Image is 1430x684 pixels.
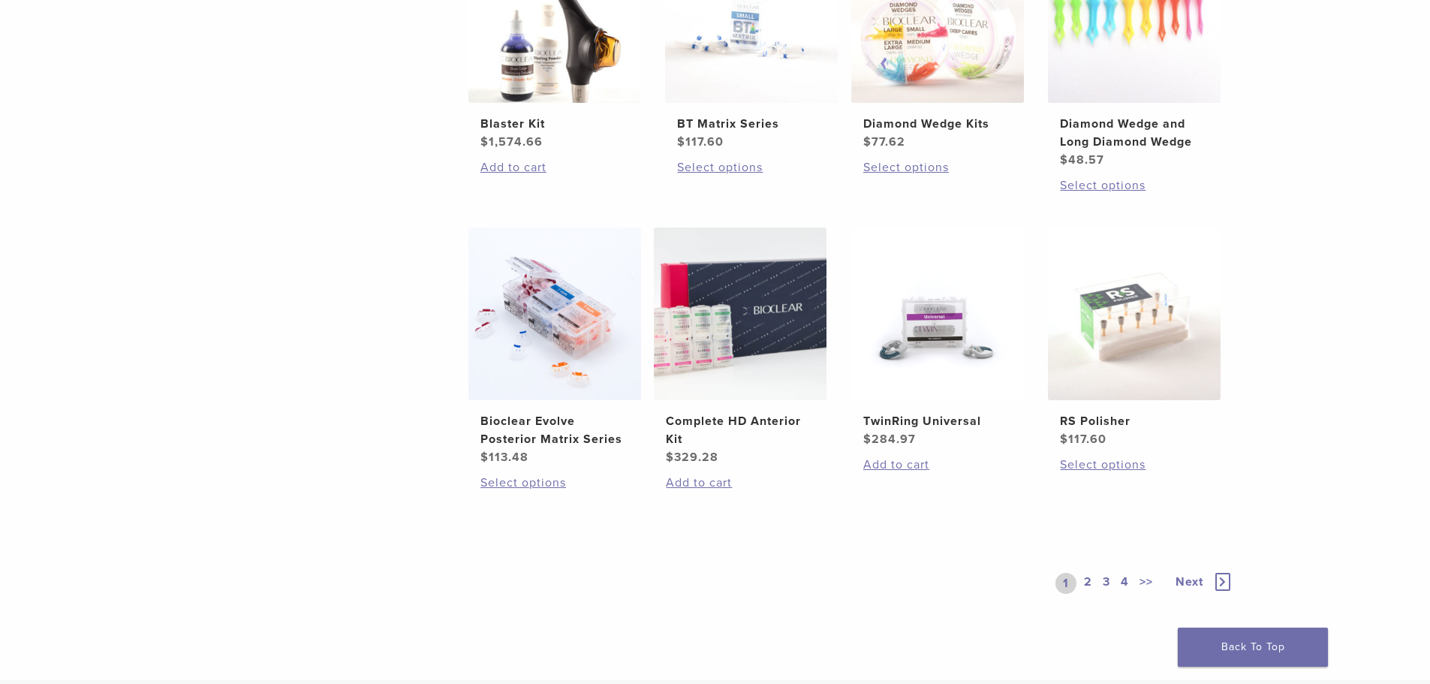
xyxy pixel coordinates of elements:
a: Complete HD Anterior KitComplete HD Anterior Kit $329.28 [653,227,828,466]
span: $ [666,450,674,465]
a: Select options for “RS Polisher” [1060,456,1209,474]
bdi: 77.62 [863,134,905,149]
a: 1 [1055,573,1076,594]
a: Add to cart: “Blaster Kit” [480,158,629,176]
a: Bioclear Evolve Posterior Matrix SeriesBioclear Evolve Posterior Matrix Series $113.48 [468,227,643,466]
h2: Complete HD Anterior Kit [666,412,814,448]
span: $ [480,134,489,149]
h2: TwinRing Universal [863,412,1012,430]
a: Back To Top [1178,628,1328,667]
bdi: 117.60 [1060,432,1106,447]
a: TwinRing UniversalTwinRing Universal $284.97 [850,227,1025,448]
bdi: 117.60 [677,134,724,149]
h2: Diamond Wedge Kits [863,115,1012,133]
a: 4 [1118,573,1132,594]
img: Complete HD Anterior Kit [654,227,826,400]
a: Select options for “BT Matrix Series” [677,158,826,176]
bdi: 1,574.66 [480,134,543,149]
a: Add to cart: “Complete HD Anterior Kit” [666,474,814,492]
span: $ [863,134,872,149]
span: $ [677,134,685,149]
h2: Bioclear Evolve Posterior Matrix Series [480,412,629,448]
a: Add to cart: “TwinRing Universal” [863,456,1012,474]
bdi: 113.48 [480,450,528,465]
h2: Diamond Wedge and Long Diamond Wedge [1060,115,1209,151]
a: >> [1136,573,1156,594]
h2: RS Polisher [1060,412,1209,430]
a: 2 [1081,573,1095,594]
bdi: 329.28 [666,450,718,465]
a: Select options for “Diamond Wedge Kits” [863,158,1012,176]
img: RS Polisher [1048,227,1221,400]
a: RS PolisherRS Polisher $117.60 [1047,227,1222,448]
a: Select options for “Diamond Wedge and Long Diamond Wedge” [1060,176,1209,194]
span: $ [863,432,872,447]
a: 3 [1100,573,1113,594]
span: $ [1060,152,1068,167]
a: Select options for “Bioclear Evolve Posterior Matrix Series” [480,474,629,492]
h2: Blaster Kit [480,115,629,133]
span: Next [1176,574,1203,589]
span: $ [480,450,489,465]
span: $ [1060,432,1068,447]
h2: BT Matrix Series [677,115,826,133]
bdi: 284.97 [863,432,916,447]
img: Bioclear Evolve Posterior Matrix Series [468,227,641,400]
img: TwinRing Universal [851,227,1024,400]
bdi: 48.57 [1060,152,1104,167]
